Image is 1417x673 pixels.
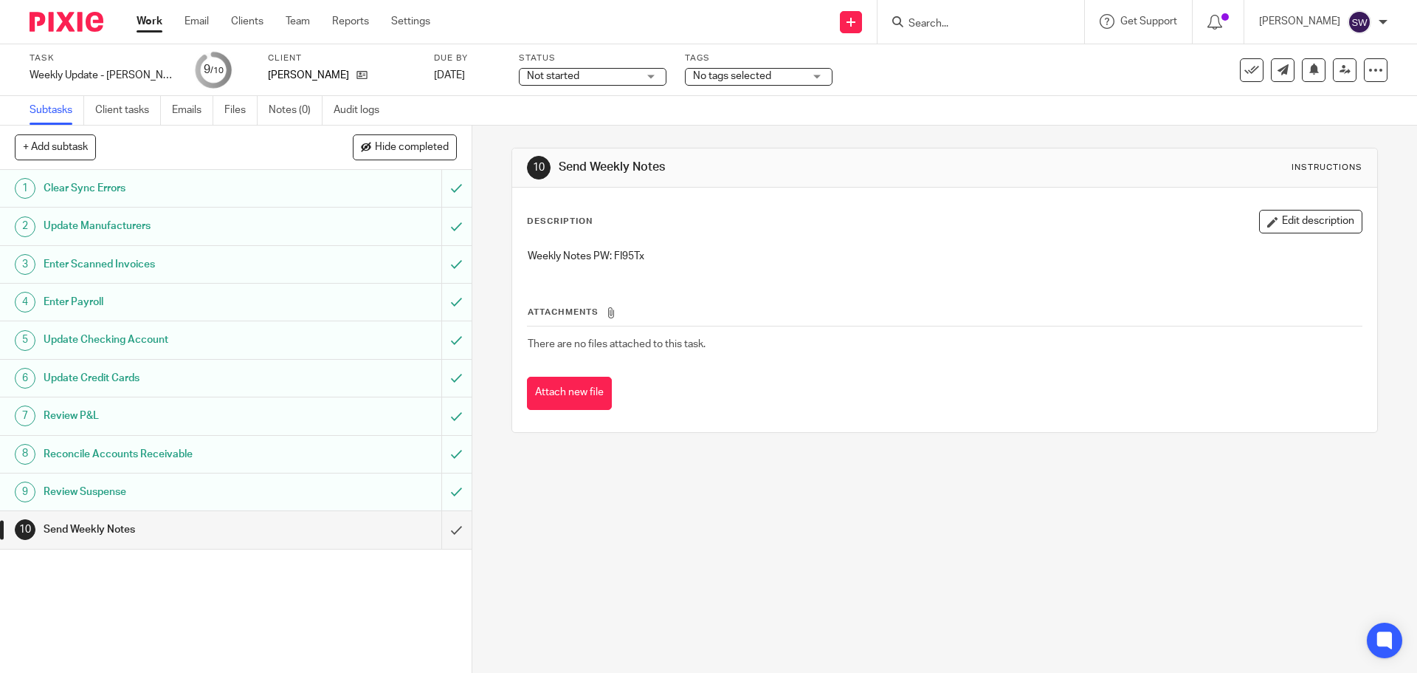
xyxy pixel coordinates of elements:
div: Instructions [1292,162,1362,174]
input: Search [907,18,1040,31]
p: [PERSON_NAME] [268,68,349,83]
button: Attach new file [527,377,612,410]
label: Status [519,52,666,64]
a: Email [185,14,209,29]
div: 5 [15,330,35,351]
div: Weekly Update - [PERSON_NAME] [30,68,177,83]
span: No tags selected [693,71,771,81]
h1: Send Weekly Notes [559,160,976,175]
div: 3 [15,254,35,275]
span: Not started [527,71,579,81]
span: Attachments [528,308,599,316]
a: Notes (0) [269,96,323,125]
label: Client [268,52,416,64]
div: 4 [15,292,35,312]
span: Hide completed [375,142,449,154]
a: Reports [332,14,369,29]
span: Get Support [1120,16,1177,27]
h1: Update Checking Account [44,329,299,351]
h1: Send Weekly Notes [44,519,299,541]
div: 9 [204,61,224,78]
p: Description [527,216,593,228]
small: /10 [210,66,224,75]
a: Work [137,14,162,29]
a: Settings [391,14,430,29]
h1: Update Credit Cards [44,367,299,389]
div: 2 [15,216,35,237]
h1: Enter Payroll [44,291,299,313]
h1: Update Manufacturers [44,215,299,237]
button: + Add subtask [15,134,96,160]
h1: Review Suspense [44,481,299,503]
div: 7 [15,406,35,426]
h1: Clear Sync Errors [44,177,299,199]
a: Clients [231,14,263,29]
button: Hide completed [353,134,457,160]
label: Tags [685,52,832,64]
img: svg%3E [1348,10,1371,34]
img: Pixie [30,12,103,32]
label: Due by [434,52,500,64]
a: Emails [172,96,213,125]
a: Team [286,14,310,29]
div: 6 [15,368,35,389]
div: 10 [15,519,35,540]
a: Audit logs [334,96,390,125]
h1: Review P&L [44,405,299,427]
h1: Reconcile Accounts Receivable [44,443,299,465]
p: [PERSON_NAME] [1259,14,1340,29]
div: 10 [527,156,551,180]
div: 1 [15,178,35,199]
p: Weekly Notes PW: FI95Tx [528,249,1361,264]
button: Edit description [1259,210,1362,233]
div: 9 [15,482,35,502]
h1: Enter Scanned Invoices [44,253,299,276]
div: Weekly Update - Kelly [30,68,177,83]
a: Files [224,96,258,125]
span: There are no files attached to this task. [528,339,706,349]
label: Task [30,52,177,64]
a: Client tasks [95,96,161,125]
div: 8 [15,444,35,465]
a: Subtasks [30,96,84,125]
span: [DATE] [434,70,465,81]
